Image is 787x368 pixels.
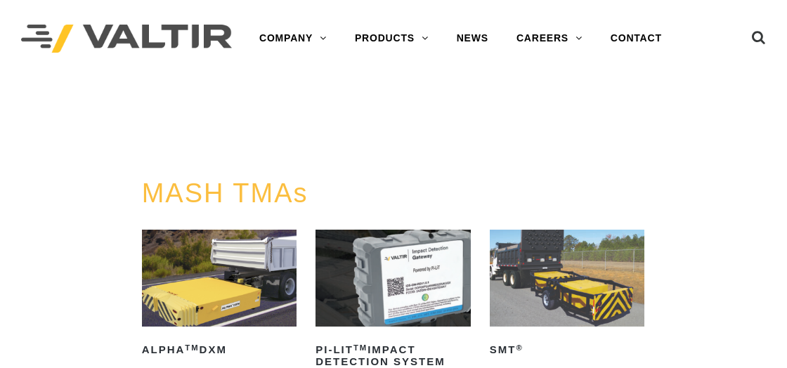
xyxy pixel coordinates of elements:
a: COMPANY [245,25,341,53]
a: SMT® [490,230,644,361]
a: CONTACT [597,25,676,53]
sup: ® [516,343,523,352]
h2: SMT [490,339,644,362]
sup: TM [353,343,368,352]
a: ALPHATMDXM [142,230,297,361]
a: NEWS [443,25,502,53]
a: PRODUCTS [341,25,443,53]
a: MASH TMAs [142,178,308,208]
sup: TM [185,343,199,352]
a: CAREERS [502,25,597,53]
h2: ALPHA DXM [142,339,297,362]
img: Valtir [21,25,232,53]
